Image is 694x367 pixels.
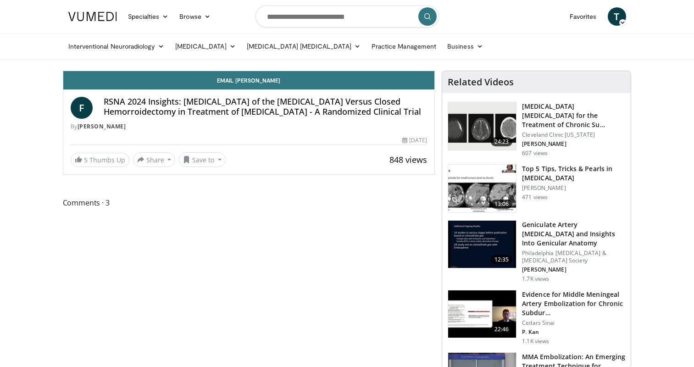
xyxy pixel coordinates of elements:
img: 14765255-5e53-4ea1-a55d-e7f6a9a54f47.150x105_q85_crop-smart_upscale.jpg [448,221,516,268]
h4: Related Videos [448,77,514,88]
a: [MEDICAL_DATA] [MEDICAL_DATA] [241,37,366,56]
p: 471 views [522,194,548,201]
a: Specialties [122,7,174,26]
p: P. Kan [522,328,625,336]
span: 24:23 [491,137,513,146]
p: Cedars Sinai [522,319,625,327]
h3: Geniculate Artery [MEDICAL_DATA] and Insights Into Genicular Anatomy [522,220,625,248]
button: Save to [179,152,226,167]
a: [PERSON_NAME] [78,122,126,130]
a: Interventional Neuroradiology [63,37,170,56]
a: Business [442,37,489,56]
a: 5 Thumbs Up [71,153,129,167]
p: [PERSON_NAME] [522,266,625,273]
span: 12:35 [491,255,513,264]
img: VuMedi Logo [68,12,117,21]
h3: Top 5 Tips, Tricks & Pearls in [MEDICAL_DATA] [522,164,625,183]
a: 22:46 Evidence for Middle Meningeal Artery Embolization for Chronic Subdur… Cedars Sinai P. Kan 1... [448,290,625,345]
a: 13:06 Top 5 Tips, Tricks & Pearls in [MEDICAL_DATA] [PERSON_NAME] 471 views [448,164,625,213]
a: Favorites [564,7,602,26]
div: By [71,122,428,131]
h3: Evidence for Middle Meningeal Artery Embolization for Chronic Subdur… [522,290,625,317]
p: Philadelphia [MEDICAL_DATA] & [MEDICAL_DATA] Society [522,250,625,264]
a: Practice Management [366,37,442,56]
div: [DATE] [402,136,427,145]
span: 13:06 [491,200,513,209]
p: [PERSON_NAME] [522,140,625,148]
p: 1.1K views [522,338,549,345]
p: 607 views [522,150,548,157]
a: Browse [174,7,216,26]
h4: RSNA 2024 Insights: [MEDICAL_DATA] of the [MEDICAL_DATA] Versus Closed Hemorroidectomy in Treatme... [104,97,428,117]
span: Comments 3 [63,197,435,209]
h3: [MEDICAL_DATA] [MEDICAL_DATA] for the Treatment of Chronic Su… [522,102,625,129]
a: F [71,97,93,119]
img: 13311615-811f-411b-abb9-798e807d72d4.150x105_q85_crop-smart_upscale.jpg [448,290,516,338]
a: T [608,7,626,26]
img: e176b5fd-2514-4f19-8c7e-b3d0060df837.150x105_q85_crop-smart_upscale.jpg [448,165,516,212]
a: Email [PERSON_NAME] [63,71,435,89]
span: 5 [84,156,88,164]
p: Cleveland Clinic [US_STATE] [522,131,625,139]
a: [MEDICAL_DATA] [170,37,241,56]
span: 848 views [389,154,427,165]
input: Search topics, interventions [255,6,439,28]
a: 12:35 Geniculate Artery [MEDICAL_DATA] and Insights Into Genicular Anatomy Philadelphia [MEDICAL_... [448,220,625,283]
p: [PERSON_NAME] [522,184,625,192]
a: 24:23 [MEDICAL_DATA] [MEDICAL_DATA] for the Treatment of Chronic Su… Cleveland Clinic [US_STATE] ... [448,102,625,157]
p: 1.7K views [522,275,549,283]
span: 22:46 [491,325,513,334]
img: 63821d75-5c38-4ca7-bb29-ce8e35b17261.150x105_q85_crop-smart_upscale.jpg [448,102,516,150]
button: Share [133,152,176,167]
